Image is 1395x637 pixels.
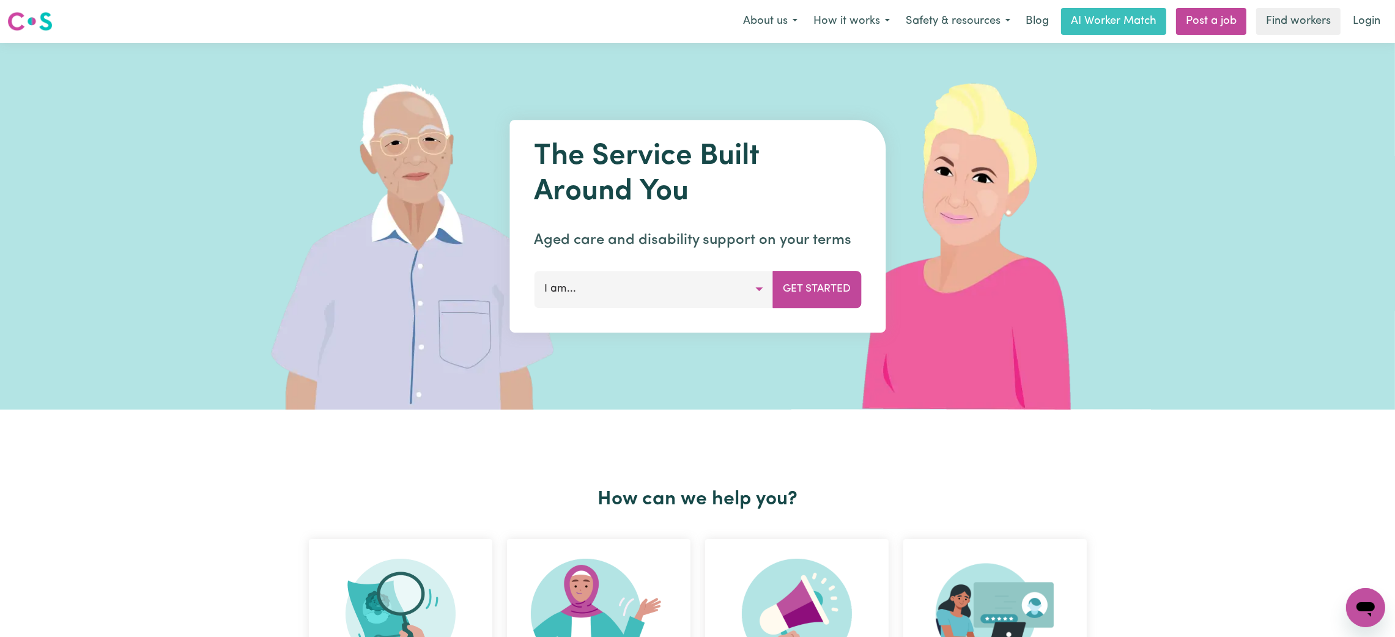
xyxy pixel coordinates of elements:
button: About us [735,9,805,34]
a: Careseekers logo [7,7,53,35]
a: AI Worker Match [1061,8,1166,35]
img: Careseekers logo [7,10,53,32]
button: Get Started [772,271,861,307]
h2: How can we help you? [302,488,1094,511]
a: Login [1345,8,1388,35]
button: Safety & resources [898,9,1018,34]
button: I am... [534,271,773,307]
button: How it works [805,9,898,34]
a: Blog [1018,8,1056,35]
p: Aged care and disability support on your terms [534,229,861,251]
iframe: Button to launch messaging window, conversation in progress [1346,588,1385,627]
a: Find workers [1256,8,1341,35]
a: Post a job [1176,8,1246,35]
h1: The Service Built Around You [534,139,861,210]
